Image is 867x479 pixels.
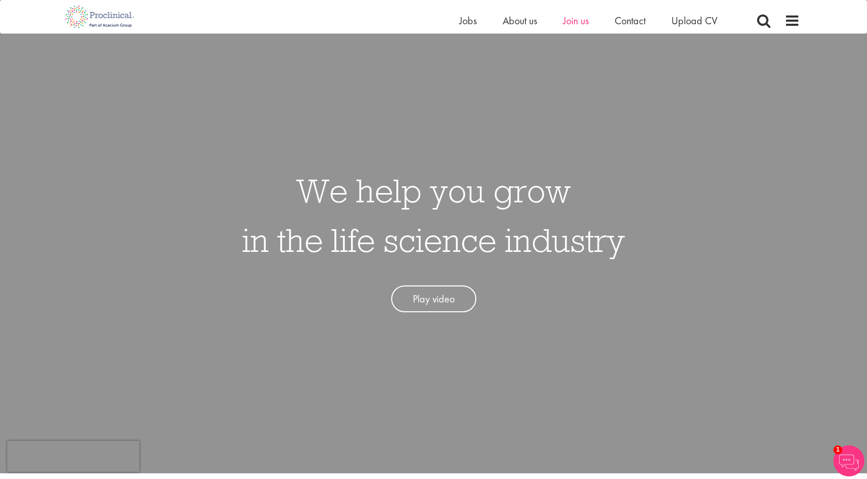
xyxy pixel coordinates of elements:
[833,445,864,476] img: Chatbot
[242,166,625,265] h1: We help you grow in the life science industry
[833,445,842,454] span: 1
[671,14,717,27] a: Upload CV
[459,14,477,27] a: Jobs
[615,14,646,27] a: Contact
[503,14,537,27] a: About us
[391,285,476,313] a: Play video
[563,14,589,27] a: Join us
